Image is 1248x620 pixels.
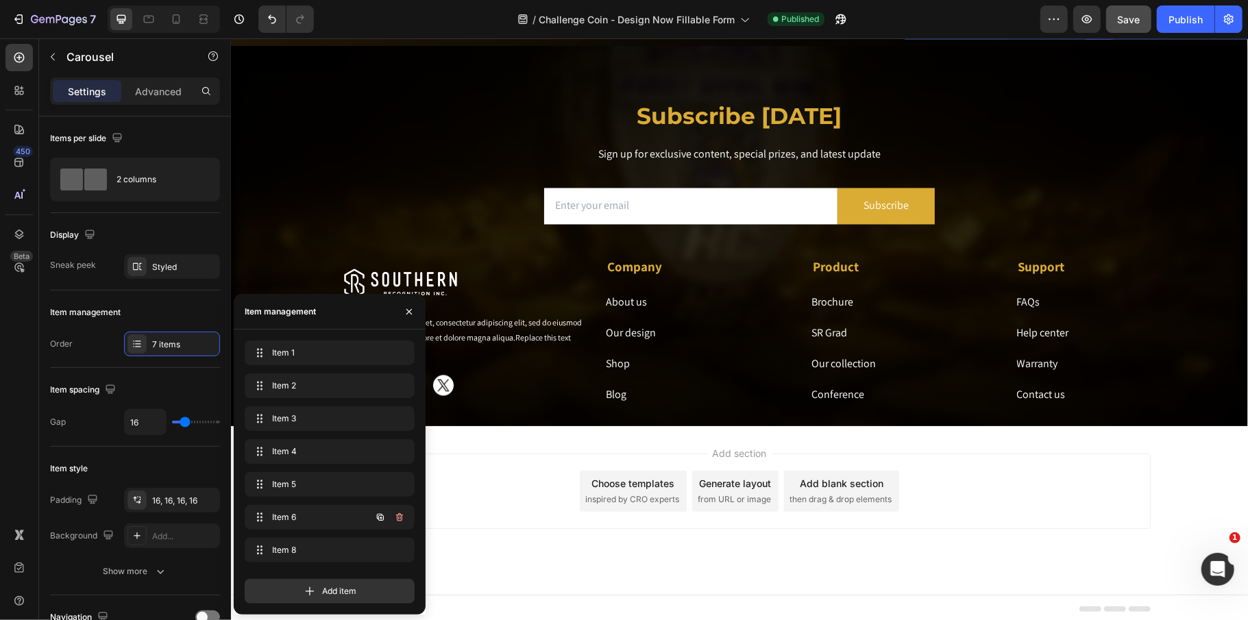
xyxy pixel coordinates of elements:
a: Help center [786,286,838,306]
div: 7 items [152,338,217,351]
span: Item 5 [272,478,382,491]
span: Item 8 [272,544,382,556]
span: Item 1 [272,347,382,359]
input: Enter your email [313,150,607,186]
span: 1 [1229,532,1240,543]
p: Settings [68,84,106,99]
div: Styled [152,261,217,273]
iframe: Design area [231,38,1248,620]
button: Subscribe [607,150,705,186]
div: Item management [245,306,316,318]
a: Brochure [580,255,622,275]
span: inspired by CRO experts [354,455,448,467]
a: Conference [580,347,633,367]
div: Subscribe [633,158,678,178]
div: Sneak peek [50,259,96,271]
a: SR Grad [580,286,616,306]
span: Add item [322,585,356,597]
div: Display [50,226,98,245]
span: Save [1118,14,1140,25]
div: Item spacing [50,381,119,399]
strong: Support [787,221,834,237]
div: Generate layout [469,438,541,452]
button: Show more [50,559,220,584]
span: from URL or image [467,455,540,467]
div: Gap [50,416,66,428]
div: Items per slide [50,129,125,148]
img: gempages_494420152121558133-7e34b143-d5f2-44f2-a7a7-7edfafde3dd8.png [202,337,223,358]
div: 450 [13,146,33,157]
a: About us [375,255,416,275]
span: then drag & drop elements [559,455,661,467]
p: Carousel [66,49,183,65]
iframe: Intercom live chat [1201,553,1234,586]
a: Warranty [786,317,827,336]
div: Item style [50,462,88,475]
div: Choose templates [361,438,444,452]
input: Auto [125,410,166,434]
div: Show more [103,565,167,578]
img: gempages_494420152121558133-ad199e85-ee10-4d07-a14b-ff8bbc6ebd38.png [171,337,191,358]
img: gempages_494420152121558133-d7612f03-83f5-46bc-9a30-eca3a4ee726c.png [139,337,160,358]
span: Item 3 [272,412,382,425]
span: Item 2 [272,380,382,392]
span: Item 6 [272,511,350,523]
span: Add section [476,408,541,422]
a: Blog [375,347,395,367]
button: 7 [5,5,102,33]
div: Undo/Redo [258,5,314,33]
strong: Product [582,221,628,237]
div: Beta [10,251,33,262]
div: Order [50,338,73,350]
a: Our design [375,286,425,306]
span: Published [781,13,819,25]
span: Challenge Coin - Design Now Fillable Form [539,12,735,27]
p: Advanced [135,84,182,99]
div: Publish [1169,12,1203,27]
div: Padding [50,491,101,510]
p: 7 [90,11,96,27]
span: / [533,12,536,27]
div: Background [50,527,117,545]
a: Our collection [580,317,645,336]
div: 16, 16, 16, 16 [152,495,217,507]
p: Lorem ipsum dolor sit amet, consectetur adipiscing elit, sed do eiusmod tempor incididunt ut labo... [109,277,354,322]
div: Add... [152,530,217,543]
div: Item management [50,306,121,319]
a: Contact us [786,347,835,367]
img: gempages_494420152121558133-e3101966-3e13-4969-b9af-4ecad78f24df.png [108,337,128,358]
strong: Company [376,221,431,237]
a: Shop [375,317,399,336]
div: 2 columns [117,164,200,195]
button: Save [1106,5,1151,33]
div: Add blank section [569,438,652,452]
button: Publish [1157,5,1214,33]
a: FAQs [786,255,809,275]
span: Item 4 [272,445,382,458]
img: gempages_494420152121558133-c41cac23-ced9-4b59-a871-b126b0aad388.png [108,229,232,262]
